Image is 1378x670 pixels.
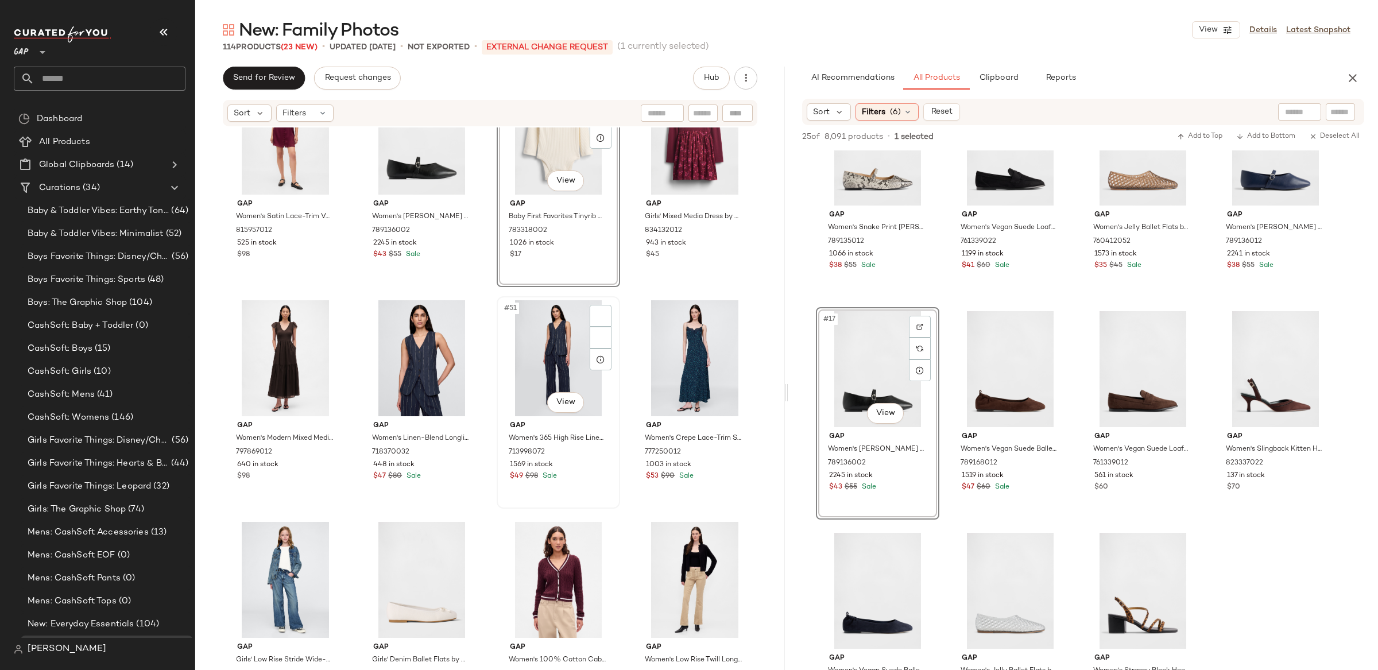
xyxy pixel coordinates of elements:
[388,471,402,482] span: $80
[28,388,95,401] span: CashSoft: Mens
[169,204,188,218] span: (64)
[14,39,29,60] span: GAP
[237,238,277,249] span: 525 in stock
[501,300,616,416] img: cn57850340.jpg
[373,238,417,249] span: 2245 in stock
[867,403,904,424] button: View
[223,41,318,53] div: Products
[1094,653,1191,664] span: Gap
[28,457,169,470] span: Girls Favorite Things: Hearts & Bows
[645,447,681,458] span: 777250012
[961,223,1058,233] span: Women's Vegan Suede Loafers by Gap True Black Size 8
[1227,210,1324,220] span: Gap
[28,227,164,241] span: Baby & Toddler Vibes: Minimalist
[228,522,343,638] img: cn57080574.jpg
[962,249,1004,260] span: 1199 in stock
[169,457,188,470] span: (44)
[1226,458,1263,468] span: 823337022
[890,106,901,118] span: (6)
[95,388,113,401] span: (41)
[962,482,974,493] span: $47
[820,311,935,427] img: cn60021611.jpg
[862,106,885,118] span: Filters
[646,238,686,249] span: 943 in stock
[953,533,1068,649] img: cn58008120.jpg
[109,411,133,424] span: (146)
[828,458,866,468] span: 789136002
[1227,432,1324,442] span: Gap
[404,251,420,258] span: Sale
[1286,24,1350,36] a: Latest Snapshot
[525,471,538,482] span: $98
[28,572,121,585] span: Mens: CashSoft Pants
[28,503,126,516] span: Girls: The Graphic Shop
[372,433,469,444] span: Women's Linen-Blend Longline Vest by Gap White And Navy Blue Stripe Size XS
[961,458,997,468] span: 789168012
[133,319,148,332] span: (0)
[547,392,584,413] button: View
[145,273,164,286] span: (48)
[28,204,169,218] span: Baby & Toddler Vibes: Earthy Tones
[820,533,935,649] img: cn60234428.jpg
[895,131,934,143] span: 1 selected
[1094,471,1133,481] span: 561 in stock
[149,526,167,539] span: (13)
[372,226,410,236] span: 789136002
[236,447,272,458] span: 797869012
[92,342,111,355] span: (15)
[825,131,883,143] span: 8,091 products
[993,483,1009,491] span: Sale
[509,226,547,236] span: 783318002
[829,261,842,271] span: $38
[828,237,864,247] span: 789135012
[703,73,719,83] span: Hub
[646,250,659,260] span: $45
[164,227,182,241] span: (52)
[802,131,820,143] span: 25 of
[978,73,1018,83] span: Clipboard
[509,212,606,222] span: Baby First Favorites Tinyrib Bodysuit by Gap [PERSON_NAME] Size 3-6 M
[1172,130,1227,144] button: Add to Top
[844,261,857,271] span: $55
[646,642,743,653] span: Gap
[28,342,92,355] span: CashSoft: Boys
[314,67,400,90] button: Request changes
[28,365,91,378] span: CashSoft: Girls
[408,41,470,53] p: Not Exported
[556,176,575,185] span: View
[114,158,133,172] span: (14)
[961,444,1058,455] span: Women's Vegan Suede Ballet Flats by Gap Dark Brown Size 7
[330,41,396,53] p: updated [DATE]
[324,73,390,83] span: Request changes
[373,471,386,482] span: $47
[474,40,477,54] span: •
[556,398,575,407] span: View
[1227,249,1270,260] span: 2241 in stock
[28,296,127,309] span: Boys: The Graphic Shop
[373,199,470,210] span: Gap
[117,595,131,608] span: (0)
[1085,311,1201,427] img: cn59680147.jpg
[1177,133,1222,141] span: Add to Top
[28,319,133,332] span: CashSoft: Baby + Toddler
[373,250,386,260] span: $43
[913,73,960,83] span: All Products
[1085,533,1201,649] img: cn59565705.jpg
[18,113,30,125] img: svg%3e
[236,226,272,236] span: 815957012
[510,421,607,431] span: Gap
[1226,444,1323,455] span: Women's Slingback Kitten Heels by Gap Dark Brown Size 6
[14,26,111,42] img: cfy_white_logo.C9jOOHJF.svg
[282,107,306,119] span: Filters
[1249,24,1277,36] a: Details
[1309,133,1360,141] span: Deselect All
[1093,444,1190,455] span: Women's Vegan Suede Loafers by Gap Dark Brown Size 7
[888,131,890,142] span: •
[1227,482,1240,493] span: $70
[151,480,169,493] span: (32)
[962,432,1059,442] span: Gap
[28,434,169,447] span: Girls Favorite Things: Disney/Characters
[1109,261,1122,271] span: $45
[1236,133,1295,141] span: Add to Bottom
[977,482,990,493] span: $60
